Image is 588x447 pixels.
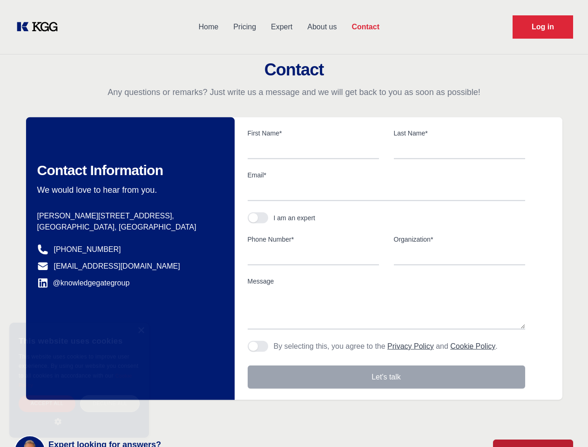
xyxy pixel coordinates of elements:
[80,395,140,412] div: Decline all
[19,395,75,412] div: Accept all
[541,402,588,447] iframe: Chat Widget
[387,342,434,350] a: Privacy Policy
[248,235,379,244] label: Phone Number*
[248,366,525,389] button: Let's talk
[37,162,220,179] h2: Contact Information
[248,277,525,286] label: Message
[248,129,379,138] label: First Name*
[226,15,264,39] a: Pricing
[11,61,577,79] h2: Contact
[37,278,130,289] a: @knowledgegategroup
[394,129,525,138] label: Last Name*
[37,210,220,222] p: [PERSON_NAME][STREET_ADDRESS],
[137,327,144,334] div: Close
[513,15,573,39] a: Request Demo
[54,244,121,255] a: [PHONE_NUMBER]
[37,184,220,196] p: We would love to hear from you.
[344,15,387,39] a: Contact
[274,213,316,223] div: I am an expert
[274,341,498,352] p: By selecting this, you agree to the and .
[15,20,65,34] a: KOL Knowledge Platform: Talk to Key External Experts (KEE)
[19,330,140,352] div: This website uses cookies
[394,235,525,244] label: Organization*
[450,342,495,350] a: Cookie Policy
[248,170,525,180] label: Email*
[11,87,577,98] p: Any questions or remarks? Just write us a message and we will get back to you as soon as possible!
[37,222,220,233] p: [GEOGRAPHIC_DATA], [GEOGRAPHIC_DATA]
[300,15,344,39] a: About us
[19,353,138,379] span: This website uses cookies to improve user experience. By using our website you consent to all coo...
[264,15,300,39] a: Expert
[54,261,180,272] a: [EMAIL_ADDRESS][DOMAIN_NAME]
[19,373,132,388] a: Cookie Policy
[191,15,226,39] a: Home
